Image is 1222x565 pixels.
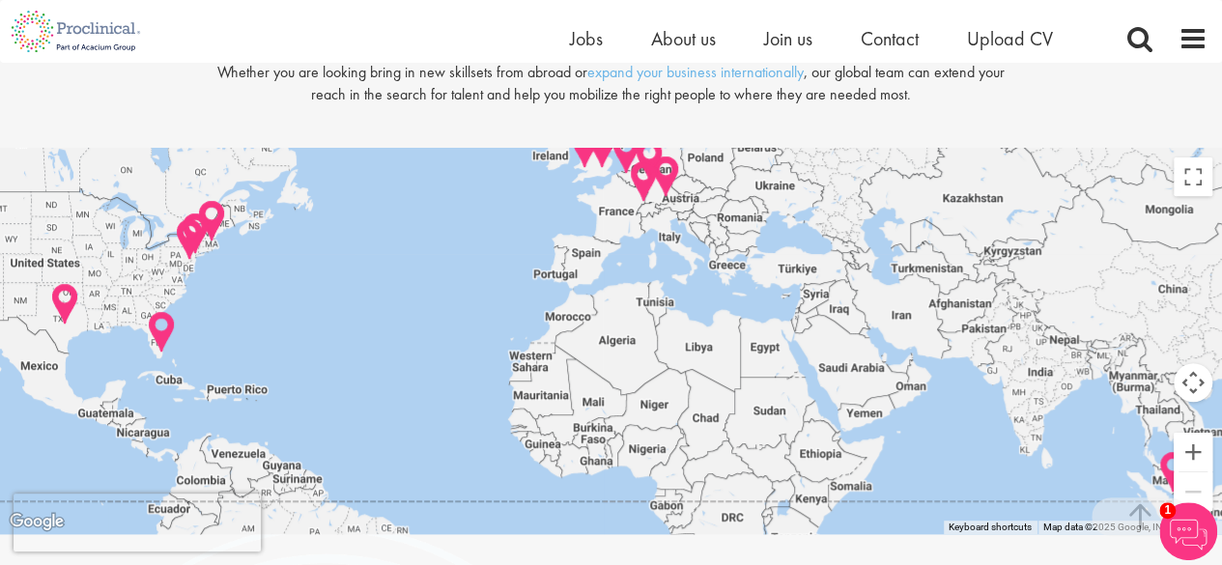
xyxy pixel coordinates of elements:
iframe: reCAPTCHA [14,494,261,551]
a: Open this area in Google Maps (opens a new window) [5,509,69,534]
span: 1 [1159,502,1176,519]
a: expand your business internationally [587,62,804,82]
button: Map camera controls [1174,363,1212,402]
a: Join us [764,26,812,51]
button: Zoom in [1174,433,1212,471]
button: Zoom out [1174,472,1212,511]
img: Google [5,509,69,534]
a: About us [651,26,716,51]
a: Contact [861,26,919,51]
button: Keyboard shortcuts [949,521,1032,534]
a: Upload CV [967,26,1053,51]
span: Map data ©2025 Google, INEGI [1043,522,1178,532]
a: Jobs [570,26,603,51]
button: Toggle fullscreen view [1174,157,1212,196]
p: Whether you are looking bring in new skillsets from abroad or , our global team can extend your r... [209,62,1013,106]
img: Chatbot [1159,502,1217,560]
